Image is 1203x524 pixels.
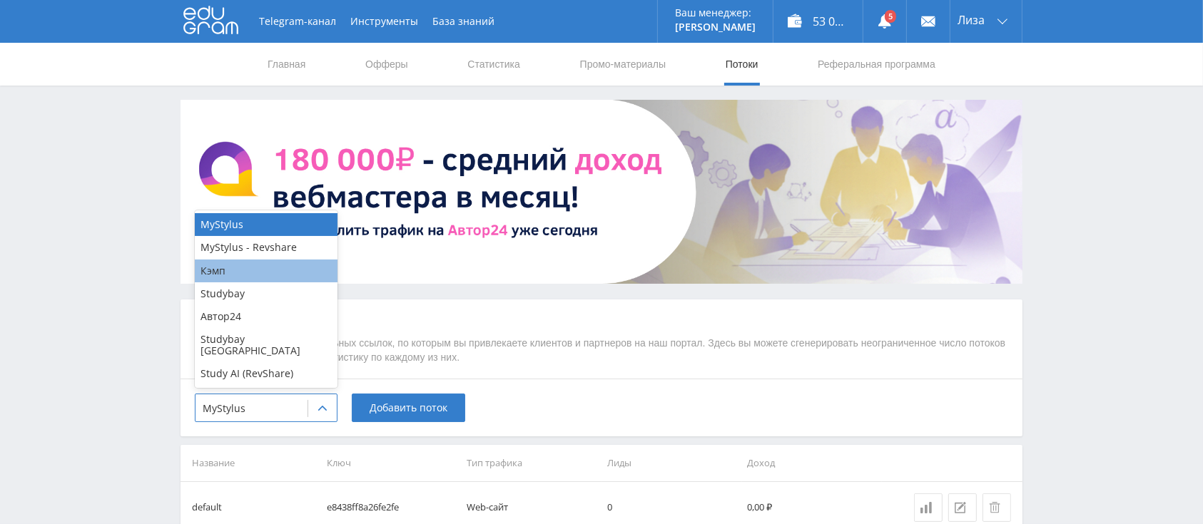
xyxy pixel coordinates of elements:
a: Потоки [724,43,760,86]
a: Главная [266,43,307,86]
img: BannerAvtor24 [181,100,1022,284]
th: Доход [742,445,883,481]
a: Статистика [914,493,943,522]
th: Ключ [321,445,462,481]
div: Study AI (RevShare) [195,362,337,385]
th: Название [181,445,321,481]
a: Промо-материалы [579,43,667,86]
div: Studybay [GEOGRAPHIC_DATA] [195,328,337,362]
div: default [192,500,222,516]
p: Ваш менеджер: [675,7,756,19]
a: Статистика [466,43,522,86]
div: Автор24 [195,305,337,328]
a: Реферальная программа [816,43,937,86]
p: Потоки [195,314,1008,329]
th: Тип трафика [461,445,601,481]
a: Офферы [364,43,410,86]
div: Studybay [195,282,337,305]
p: Потоки — это ключи реферальных ссылок, по которым вы привлекаете клиентов и партнеров на наш порт... [195,337,1008,364]
th: Лиды [601,445,742,481]
div: Кэмп [195,260,337,282]
div: MyStylus [195,213,337,236]
button: Удалить [983,493,1011,522]
p: [PERSON_NAME] [675,21,756,33]
span: Лиза [958,14,985,26]
div: MyStylus - Revshare [195,236,337,259]
button: Добавить поток [352,394,465,422]
span: Добавить поток [370,402,447,413]
button: Редактировать [948,493,977,522]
